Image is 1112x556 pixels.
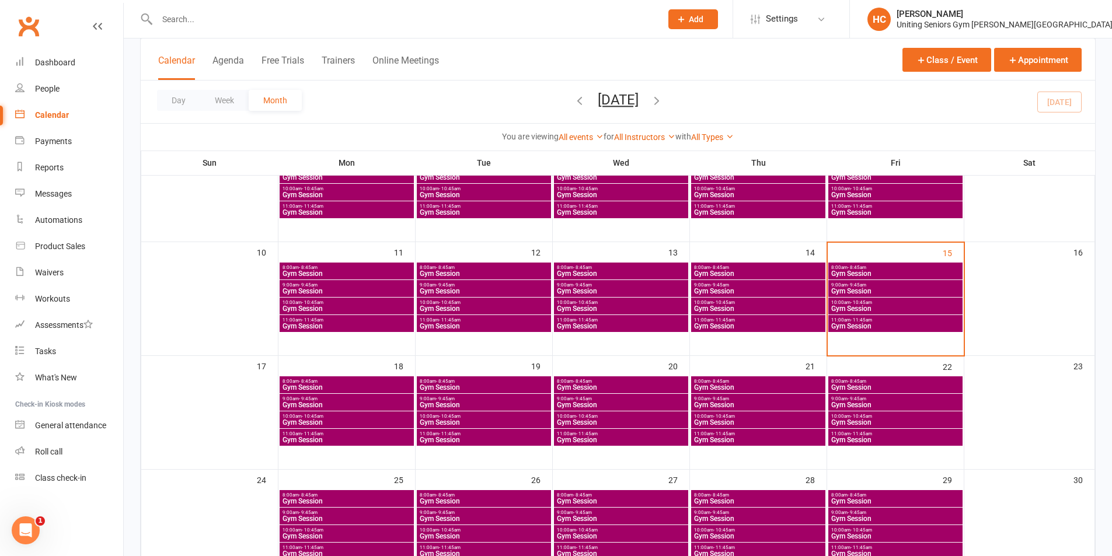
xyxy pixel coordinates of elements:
span: Gym Session [282,401,412,408]
span: 10:00am [556,186,686,191]
a: What's New [15,365,123,391]
button: Free Trials [262,55,304,80]
span: Gym Session [831,498,960,505]
div: 13 [668,242,689,261]
span: - 8:45am [710,379,729,384]
span: - 10:45am [302,527,323,533]
span: Gym Session [693,288,823,295]
span: Gym Session [693,323,823,330]
button: Week [200,90,249,111]
span: 9:00am [831,510,960,515]
span: 11:00am [831,431,960,436]
th: Fri [827,151,964,175]
div: Tasks [35,347,56,356]
span: - 8:45am [710,492,729,498]
span: Gym Session [419,209,549,216]
span: - 10:45am [713,527,735,533]
a: Reports [15,155,123,181]
span: Gym Session [556,384,686,391]
span: Gym Session [831,436,960,443]
a: Waivers [15,260,123,286]
span: Gym Session [693,419,823,426]
div: Product Sales [35,242,85,251]
div: 23 [1073,356,1094,375]
span: Gym Session [556,498,686,505]
span: 10:00am [282,527,412,533]
div: HC [867,8,891,31]
span: Gym Session [282,191,412,198]
span: Gym Session [556,515,686,522]
span: Gym Session [282,498,412,505]
span: - 8:45am [436,265,455,270]
span: - 8:45am [436,492,455,498]
span: - 10:45am [850,186,872,191]
a: Calendar [15,102,123,128]
span: - 10:45am [302,300,323,305]
span: 9:00am [693,510,823,515]
span: 10:00am [556,527,686,533]
div: 25 [394,470,415,489]
span: - 10:45am [576,300,598,305]
span: - 8:45am [299,379,318,384]
input: Search... [154,11,653,27]
span: Gym Session [556,323,686,330]
span: Gym Session [556,533,686,540]
button: Trainers [322,55,355,80]
a: Class kiosk mode [15,465,123,491]
a: Product Sales [15,233,123,260]
strong: with [675,132,691,141]
span: 11:00am [693,545,823,550]
span: Gym Session [419,498,549,505]
span: - 10:45am [302,186,323,191]
span: Gym Session [282,384,412,391]
span: Gym Session [282,515,412,522]
span: 11:00am [282,317,412,323]
div: 29 [943,470,964,489]
span: - 9:45am [436,282,455,288]
span: Gym Session [282,323,412,330]
span: - 11:45am [576,317,598,323]
span: - 10:45am [439,527,461,533]
span: Gym Session [831,401,960,408]
button: Online Meetings [372,55,439,80]
span: - 11:45am [302,545,323,550]
span: 10:00am [693,414,823,419]
div: 30 [1073,470,1094,489]
span: - 10:45am [302,414,323,419]
span: - 9:45am [436,510,455,515]
button: [DATE] [598,92,639,108]
span: 10:00am [282,414,412,419]
span: Gym Session [693,436,823,443]
span: 9:00am [419,396,549,401]
span: Gym Session [693,209,823,216]
span: Gym Session [419,436,549,443]
span: - 11:45am [302,204,323,209]
span: 8:00am [282,265,412,270]
a: Automations [15,207,123,233]
span: 8:00am [556,265,686,270]
span: 9:00am [556,282,686,288]
span: - 10:45am [850,414,872,419]
span: - 11:45am [713,317,735,323]
a: Clubworx [14,12,43,41]
span: - 10:45am [576,186,598,191]
div: Automations [35,215,82,225]
span: - 11:45am [850,317,872,323]
span: Gym Session [831,323,960,330]
span: - 11:45am [850,431,872,436]
span: - 10:45am [850,527,872,533]
span: Gym Session [556,191,686,198]
span: - 11:45am [713,204,735,209]
th: Mon [278,151,416,175]
span: Gym Session [419,533,549,540]
span: - 8:45am [710,265,729,270]
span: - 10:45am [439,186,461,191]
span: 8:00am [693,492,823,498]
div: 10 [257,242,278,261]
span: - 9:45am [710,282,729,288]
span: Settings [766,6,798,32]
span: Gym Session [556,288,686,295]
button: Day [157,90,200,111]
div: 11 [394,242,415,261]
span: Gym Session [831,515,960,522]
